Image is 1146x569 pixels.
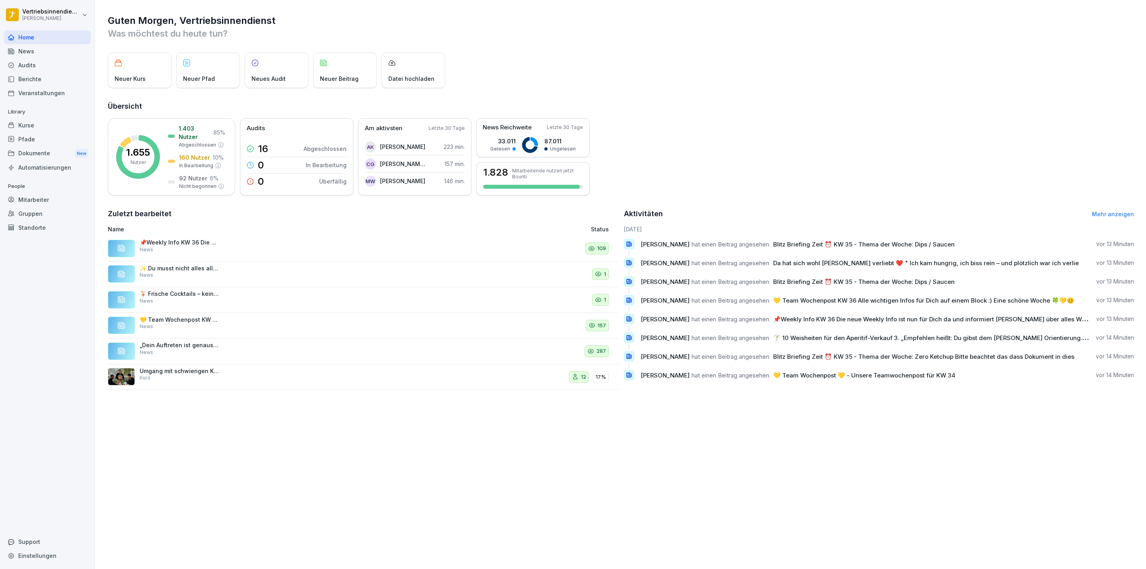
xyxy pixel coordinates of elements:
[179,174,207,182] p: 92 Nutzer
[179,124,211,141] p: 1.403 Nutzer
[1096,315,1134,323] p: vor 13 Minuten
[692,315,769,323] span: hat einen Beitrag angesehen
[604,270,606,278] p: 1
[773,259,1079,267] span: Da hat sich wohl [PERSON_NAME] verliebt ❤️ " Ich kam hungrig, ich biss rein – und plötzlich war i...
[773,278,955,285] span: Blitz Briefing Zeit ⏰ KW 35 - Thema der Woche: Dips / Saucen
[108,236,618,262] a: 📌Weekly Info KW 36 Die neue Weekly Info ist nun für Dich da und informiert [PERSON_NAME] über all...
[4,132,91,146] a: Pfade
[4,146,91,161] div: Dokumente
[1096,296,1134,304] p: vor 13 Minuten
[483,123,532,132] p: News Reichweite
[131,159,146,166] p: Nutzer
[108,313,618,339] a: 💛 Team Wochenpost KW 36 Alle wichtigen Infos für Dich auf einem Block :) Eine schöne Woche 🍀💛😊New...
[108,225,435,233] p: Name
[773,241,955,248] span: Blitz Briefing Zeit ⏰ KW 35 - Thema der Woche: Dips / Saucen
[773,372,955,379] span: 💛 Team Wochenpost 💛 - Unsere Teamwochenpost für KW 34
[773,334,1100,342] span: 🍸 10 Weisheiten für den Aperitif-Verkauf 3. „Empfehlen heißt: Du gibst dem [PERSON_NAME] Orientie...
[140,349,153,356] p: News
[179,183,216,190] p: Nicht begonnen
[624,208,663,219] h2: Aktivitäten
[380,160,426,168] p: [PERSON_NAME] [PERSON_NAME]
[773,297,1074,304] span: 💛 Team Wochenpost KW 36 Alle wichtigen Infos für Dich auf einem Block :) Eine schöne Woche 🍀💛😊
[140,368,219,375] p: Umgang mit schwierigen Kunden
[115,74,146,83] p: Neuer Kurs
[444,143,465,151] p: 223 min.
[4,221,91,235] a: Standorte
[388,74,435,83] p: Datei hochladen
[1096,278,1134,285] p: vor 13 Minuten
[140,342,219,349] p: „Dein Auftreten ist genauso wichtig wie das, was du sagst.“ 💡 Tipp: Stehe aufrecht, zeige offene ...
[1096,240,1134,248] p: vor 13 Minuten
[444,160,465,168] p: 157 min.
[258,160,264,170] p: 0
[773,353,1074,360] span: Blitz Briefing Zeit ⏰ KW 35 - Thema der Woche: Zero Ketchup Bitte beachtet das dass Dokument in dies
[108,27,1134,40] p: Was möchtest du heute tun?
[429,125,465,132] p: Letzte 30 Tage
[596,347,606,355] p: 287
[591,225,609,233] p: Status
[1096,371,1134,379] p: vor 14 Minuten
[140,272,153,279] p: News
[641,278,690,285] span: [PERSON_NAME]
[547,124,583,131] p: Letzte 30 Tage
[4,106,91,118] p: Library
[4,58,91,72] a: Audits
[490,137,516,145] p: 33.011
[1096,352,1134,360] p: vor 14 Minuten
[483,168,508,177] h3: 1.828
[4,44,91,58] a: News
[692,297,769,304] span: hat einen Beitrag angesehen
[140,246,153,253] p: News
[179,153,210,162] p: 160 Nutzer
[365,141,376,153] div: AK
[179,141,216,149] p: Abgeschlossen
[251,74,286,83] p: Neues Audit
[140,323,153,330] p: News
[365,124,402,133] p: Am aktivsten
[444,177,465,185] p: 146 min.
[22,8,80,15] p: Vertriebsinnendienst
[4,30,91,44] a: Home
[4,549,91,563] a: Einstellungen
[624,225,1134,233] h6: [DATE]
[108,364,618,390] a: Umgang mit schwierigen KundenKurs1217%
[641,259,690,267] span: [PERSON_NAME]
[365,176,376,187] div: MW
[641,353,690,360] span: [PERSON_NAME]
[320,74,359,83] p: Neuer Beitrag
[4,193,91,207] div: Mitarbeiter
[108,14,1134,27] h1: Guten Morgen, Vertriebsinnendienst
[140,239,219,246] p: 📌Weekly Info KW 36 Die neue Weekly Info ist nun für Dich da und informiert [PERSON_NAME] über all...
[213,128,225,137] p: 85 %
[304,145,347,153] p: Abgeschlossen
[1096,334,1134,342] p: vor 14 Minuten
[581,373,586,381] p: 12
[258,177,264,186] p: 0
[140,316,219,323] p: 💛 Team Wochenpost KW 36 Alle wichtigen Infos für Dich auf einem Block :) Eine schöne Woche 🍀💛😊
[598,322,606,330] p: 157
[258,144,268,154] p: 16
[183,74,215,83] p: Neuer Pfad
[140,297,153,305] p: News
[4,118,91,132] a: Kurse
[4,86,91,100] a: Veranstaltungen
[4,72,91,86] a: Berichte
[596,373,606,381] p: 17%
[4,207,91,221] a: Gruppen
[4,146,91,161] a: DokumenteNew
[641,297,690,304] span: [PERSON_NAME]
[22,16,80,21] p: [PERSON_NAME]
[4,160,91,174] a: Automatisierungen
[179,162,213,169] p: In Bearbeitung
[212,153,224,162] p: 10 %
[641,372,690,379] span: [PERSON_NAME]
[641,241,690,248] span: [PERSON_NAME]
[108,338,618,364] a: „Dein Auftreten ist genauso wichtig wie das, was du sagst.“ 💡 Tipp: Stehe aufrecht, zeige offene ...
